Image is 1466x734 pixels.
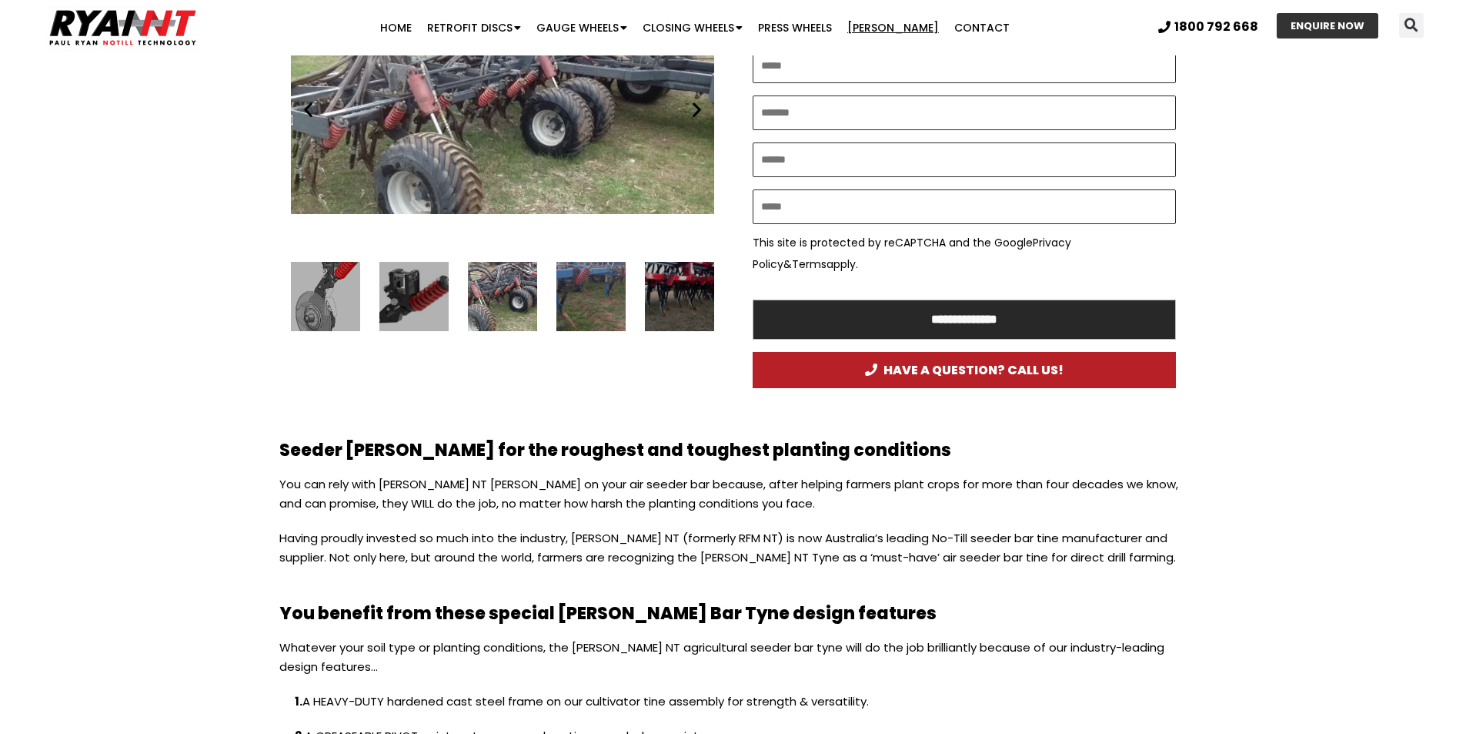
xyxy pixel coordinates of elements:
[1174,21,1258,33] span: 1800 792 668
[840,12,947,43] a: [PERSON_NAME]
[947,12,1017,43] a: Contact
[379,262,449,331] div: 6 / 16
[46,4,200,52] img: Ryan NT logo
[279,474,1187,528] p: You can rely with [PERSON_NAME] NT [PERSON_NAME] on your air seeder bar because, after helping fa...
[468,262,537,331] div: 7 / 16
[279,692,1187,726] p: A HEAVY-DUTY hardened cast steel frame on our cultivator tine assembly for strength & versatility.
[468,262,537,331] div: Ryan NT (RFM NT) cultivator tine on RFM XT3000
[687,100,706,119] div: Next slide
[279,442,1187,459] h2: Seeder [PERSON_NAME] for the roughest and toughest planting conditions
[295,693,302,709] strong: 1.
[865,364,1064,377] span: HAVE A QUESTION? CALL US!
[1291,21,1364,31] span: ENQUIRE NOW
[635,12,750,43] a: Closing Wheels
[556,262,626,331] div: 8 / 16
[750,12,840,43] a: Press Wheels
[372,12,419,43] a: Home
[753,232,1176,275] p: This site is protected by reCAPTCHA and the Google & apply.
[279,528,1187,582] p: Having proudly invested so much into the industry, [PERSON_NAME] NT (formerly RFM NT) is now Aust...
[753,352,1176,388] a: HAVE A QUESTION? CALL US!
[299,100,318,119] div: Previous slide
[1277,13,1378,39] a: ENQUIRE NOW
[419,12,529,43] a: Retrofit Discs
[284,12,1105,43] nav: Menu
[645,262,714,331] div: 9 / 16
[279,605,1187,622] h2: You benefit from these special [PERSON_NAME] Bar Tyne design features
[792,256,827,272] a: Terms
[529,12,635,43] a: Gauge Wheels
[279,638,1187,692] p: Whatever your soil type or planting conditions, the [PERSON_NAME] NT agricultural seeder bar tyne...
[1158,21,1258,33] a: 1800 792 668
[291,262,360,331] div: 5 / 16
[1399,13,1424,38] div: Search
[291,262,714,331] div: Slides Slides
